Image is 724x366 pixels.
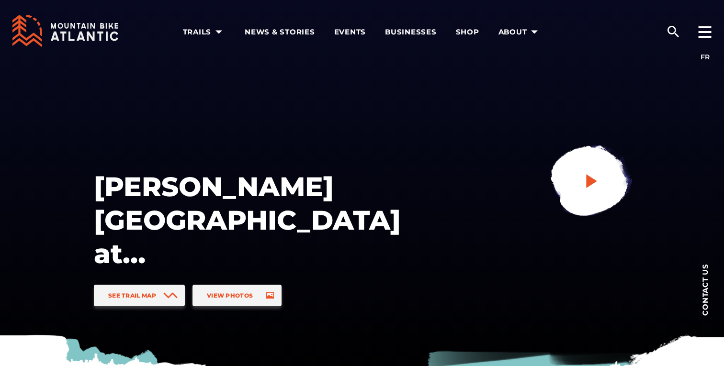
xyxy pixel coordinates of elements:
span: Trails [183,27,226,37]
span: See Trail Map [108,292,156,299]
span: Shop [456,27,479,37]
span: Events [334,27,366,37]
a: Contact us [686,249,724,330]
span: Businesses [385,27,437,37]
ion-icon: play [583,172,600,189]
span: View Photos [207,292,253,299]
h1: [PERSON_NAME][GEOGRAPHIC_DATA] at [GEOGRAPHIC_DATA] [94,170,400,270]
span: News & Stories [245,27,315,37]
span: About [498,27,542,37]
ion-icon: arrow dropdown [212,25,226,39]
a: View Photos [192,285,282,306]
ion-icon: arrow dropdown [528,25,541,39]
span: Contact us [701,264,709,316]
a: See Trail Map [94,285,185,306]
a: FR [701,53,710,61]
ion-icon: search [666,24,681,39]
